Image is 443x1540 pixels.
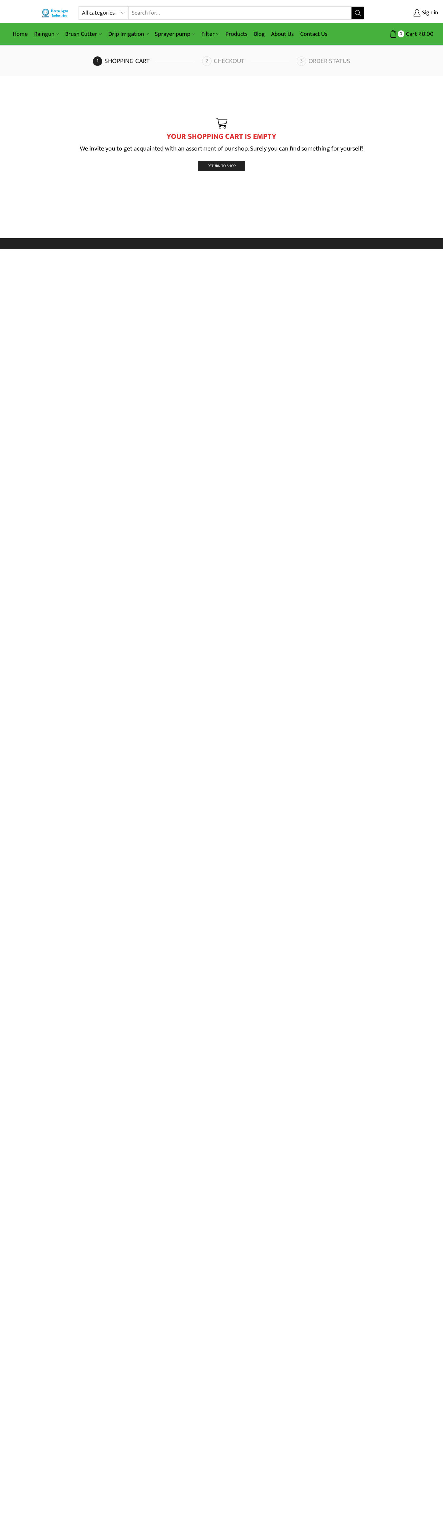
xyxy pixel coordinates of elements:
[129,7,351,19] input: Search for...
[202,56,295,66] a: Checkout
[152,27,198,42] a: Sprayer pump
[268,27,297,42] a: About Us
[351,7,364,19] button: Search button
[41,144,402,154] p: We invite you to get acquainted with an assortment of our shop. Surely you can find something for...
[208,163,236,169] span: Return To Shop
[297,27,331,42] a: Contact Us
[419,29,422,39] span: ₹
[105,27,152,42] a: Drip Irrigation
[41,132,402,141] h1: YOUR SHOPPING CART IS EMPTY
[419,29,434,39] bdi: 0.00
[421,9,438,17] span: Sign in
[251,27,268,42] a: Blog
[9,27,31,42] a: Home
[374,7,438,19] a: Sign in
[398,30,404,37] span: 0
[404,30,417,38] span: Cart
[31,27,62,42] a: Raingun
[371,28,434,40] a: 0 Cart ₹0.00
[198,27,222,42] a: Filter
[198,161,245,171] a: Return To Shop
[62,27,105,42] a: Brush Cutter
[222,27,251,42] a: Products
